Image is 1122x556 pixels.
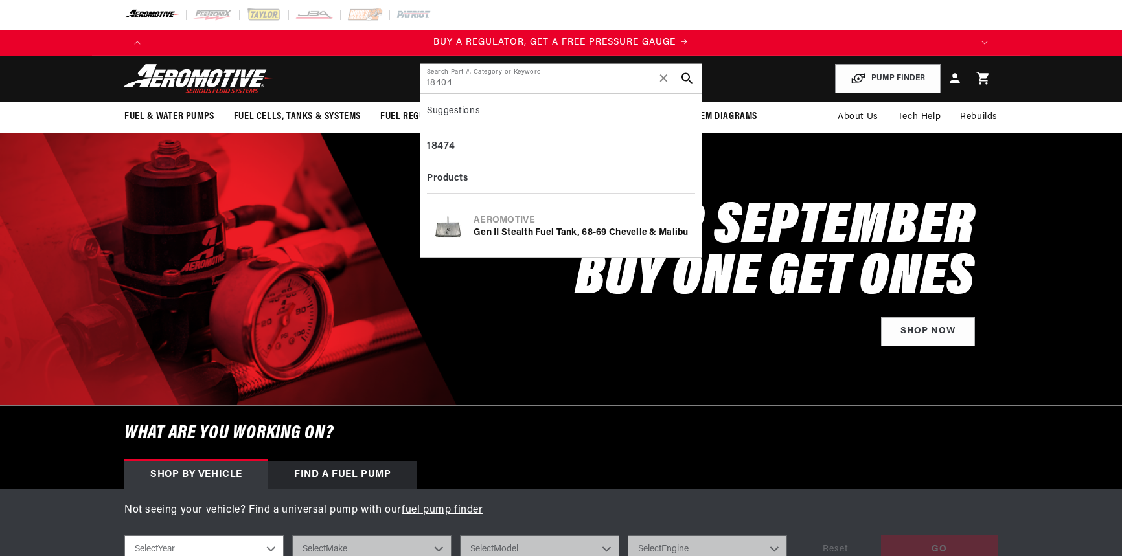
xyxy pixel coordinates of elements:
[150,36,972,50] a: BUY A REGULATOR, GET A FREE PRESSURE GAUGE
[150,36,972,50] div: 1 of 4
[150,36,972,50] div: Announcement
[671,102,767,132] summary: System Diagrams
[429,215,466,239] img: Gen II Stealth Fuel Tank, 68-69 Chevelle & Malibu
[960,110,998,124] span: Rebuilds
[120,63,282,94] img: Aeromotive
[950,102,1007,133] summary: Rebuilds
[92,30,1030,56] slideshow-component: Translation missing: en.sections.announcements.announcement_bar
[575,203,975,305] h2: SHOP SEPTEMBER BUY ONE GET ONES
[124,461,268,489] div: Shop by vehicle
[681,110,757,124] span: System Diagrams
[658,68,670,89] span: ✕
[433,38,676,47] span: BUY A REGULATOR, GET A FREE PRESSURE GAUGE
[881,317,975,346] a: Shop Now
[673,64,702,93] button: search button
[92,406,1030,461] h6: What are you working on?
[115,102,224,132] summary: Fuel & Water Pumps
[898,110,941,124] span: Tech Help
[474,227,693,239] div: Gen II Stealth Fuel Tank, 68-69 Chevelle & Malibu
[972,30,998,56] button: Translation missing: en.sections.announcements.next_announcement
[268,461,417,489] div: Find a Fuel Pump
[234,110,361,124] span: Fuel Cells, Tanks & Systems
[224,102,371,132] summary: Fuel Cells, Tanks & Systems
[371,102,466,132] summary: Fuel Regulators
[124,30,150,56] button: Translation missing: en.sections.announcements.previous_announcement
[828,102,888,133] a: About Us
[474,214,693,227] div: Aeromotive
[124,110,214,124] span: Fuel & Water Pumps
[402,505,483,515] a: fuel pump finder
[124,502,998,519] p: Not seeing your vehicle? Find a universal pump with our
[427,100,695,126] div: Suggestions
[888,102,950,133] summary: Tech Help
[427,136,695,158] div: 18474
[380,110,456,124] span: Fuel Regulators
[427,173,468,183] b: Products
[835,64,941,93] button: PUMP FINDER
[838,112,878,122] span: About Us
[420,64,702,93] input: Search by Part Number, Category or Keyword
